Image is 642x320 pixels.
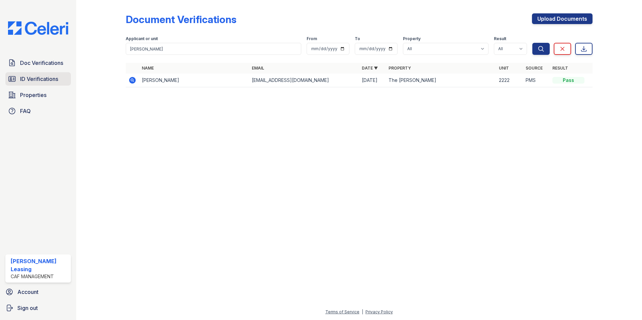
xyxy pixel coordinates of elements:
[496,74,523,87] td: 2222
[523,74,550,87] td: PMS
[499,66,509,71] a: Unit
[386,74,496,87] td: The [PERSON_NAME]
[126,43,301,55] input: Search by name, email, or unit number
[20,91,46,99] span: Properties
[5,56,71,70] a: Doc Verifications
[5,72,71,86] a: ID Verifications
[552,77,584,84] div: Pass
[5,88,71,102] a: Properties
[11,273,68,280] div: CAF Management
[362,309,363,314] div: |
[249,74,359,87] td: [EMAIL_ADDRESS][DOMAIN_NAME]
[126,13,236,25] div: Document Verifications
[20,107,31,115] span: FAQ
[20,75,58,83] span: ID Verifications
[20,59,63,67] span: Doc Verifications
[126,36,158,41] label: Applicant or unit
[5,104,71,118] a: FAQ
[359,74,386,87] td: [DATE]
[11,257,68,273] div: [PERSON_NAME] Leasing
[252,66,264,71] a: Email
[3,285,74,299] a: Account
[3,21,74,35] img: CE_Logo_Blue-a8612792a0a2168367f1c8372b55b34899dd931a85d93a1a3d3e32e68fde9ad4.png
[365,309,393,314] a: Privacy Policy
[355,36,360,41] label: To
[532,13,593,24] a: Upload Documents
[325,309,359,314] a: Terms of Service
[142,66,154,71] a: Name
[389,66,411,71] a: Property
[494,36,506,41] label: Result
[526,66,543,71] a: Source
[17,304,38,312] span: Sign out
[552,66,568,71] a: Result
[403,36,421,41] label: Property
[139,74,249,87] td: [PERSON_NAME]
[17,288,38,296] span: Account
[362,66,378,71] a: Date ▼
[307,36,317,41] label: From
[3,301,74,315] a: Sign out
